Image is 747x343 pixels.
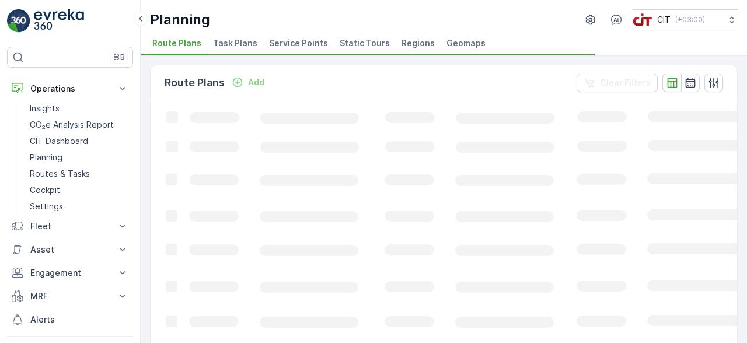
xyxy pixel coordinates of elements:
p: MRF [30,290,110,302]
p: Cockpit [30,184,60,196]
p: Operations [30,83,110,94]
p: Routes & Tasks [30,168,90,180]
p: Settings [30,201,63,212]
a: CIT Dashboard [25,133,133,149]
span: Geomaps [446,37,486,49]
button: Fleet [7,215,133,238]
p: CIT [657,14,671,26]
p: Planning [150,10,210,29]
p: Asset [30,244,110,256]
img: logo_light-DOdMpM7g.png [34,9,84,33]
button: MRF [7,285,133,308]
button: Add [227,75,269,89]
button: Operations [7,77,133,100]
button: Asset [7,238,133,261]
img: cit-logo_pOk6rL0.png [633,13,652,26]
p: Add [248,76,264,88]
a: Cockpit [25,182,133,198]
span: Service Points [269,37,328,49]
p: Engagement [30,267,110,279]
a: CO₂e Analysis Report [25,117,133,133]
span: Task Plans [213,37,257,49]
p: ⌘B [113,52,125,62]
span: Regions [402,37,435,49]
span: Route Plans [152,37,201,49]
p: Clear Filters [600,77,651,89]
p: Fleet [30,220,110,232]
span: Static Tours [340,37,390,49]
p: Route Plans [165,75,225,91]
button: Engagement [7,261,133,285]
p: Insights [30,103,60,114]
p: CIT Dashboard [30,135,88,147]
button: Clear Filters [577,73,658,92]
p: Planning [30,152,62,163]
a: Routes & Tasks [25,166,133,182]
p: CO₂e Analysis Report [30,119,114,131]
p: ( +03:00 ) [675,15,705,24]
a: Settings [25,198,133,215]
a: Alerts [7,308,133,331]
img: logo [7,9,30,33]
p: Alerts [30,314,128,325]
button: CIT(+03:00) [633,9,738,30]
a: Planning [25,149,133,166]
a: Insights [25,100,133,117]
